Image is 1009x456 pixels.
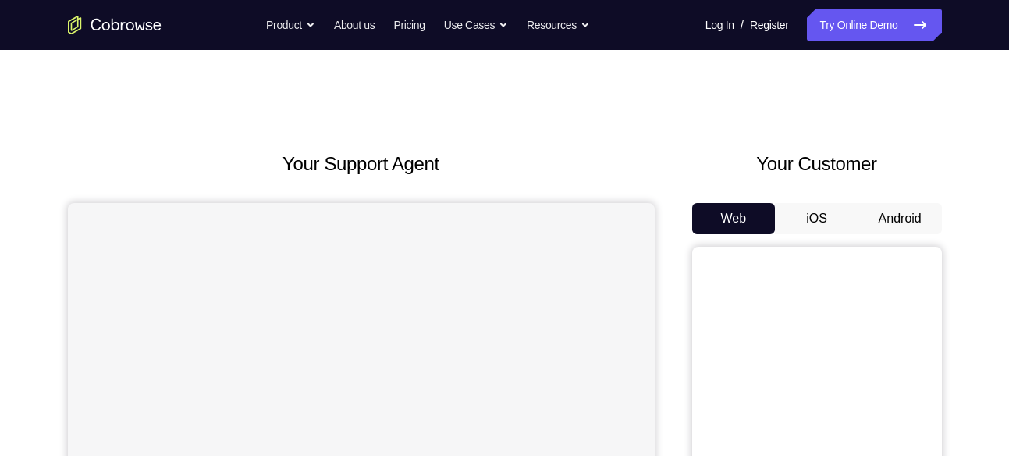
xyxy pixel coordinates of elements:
[692,203,776,234] button: Web
[807,9,941,41] a: Try Online Demo
[705,9,734,41] a: Log In
[393,9,425,41] a: Pricing
[68,150,655,178] h2: Your Support Agent
[692,150,942,178] h2: Your Customer
[527,9,590,41] button: Resources
[775,203,858,234] button: iOS
[444,9,508,41] button: Use Cases
[334,9,375,41] a: About us
[741,16,744,34] span: /
[858,203,942,234] button: Android
[68,16,162,34] a: Go to the home page
[266,9,315,41] button: Product
[750,9,788,41] a: Register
